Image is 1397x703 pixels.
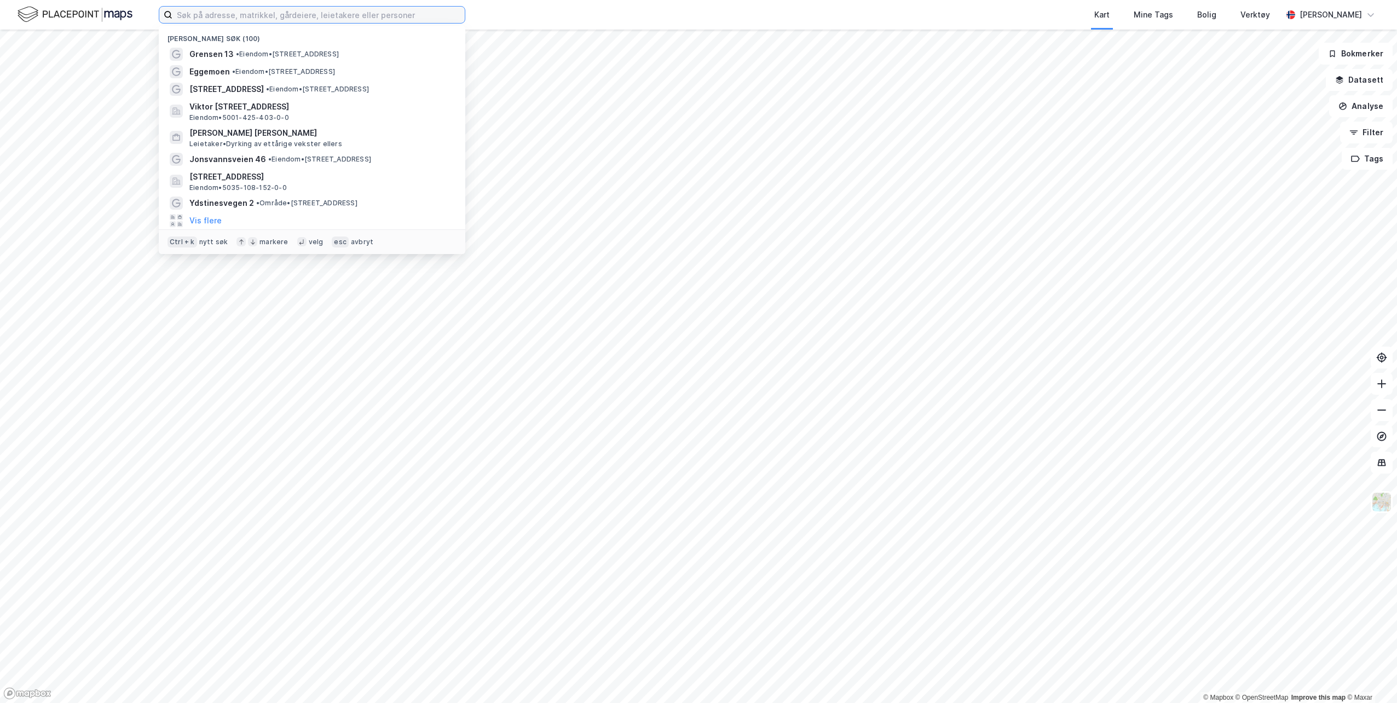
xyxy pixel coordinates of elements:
[1197,8,1216,21] div: Bolig
[189,126,452,140] span: [PERSON_NAME] [PERSON_NAME]
[236,50,239,58] span: •
[199,238,228,246] div: nytt søk
[189,113,289,122] span: Eiendom • 5001-425-403-0-0
[236,50,339,59] span: Eiendom • [STREET_ADDRESS]
[189,140,342,148] span: Leietaker • Dyrking av ettårige vekster ellers
[18,5,132,24] img: logo.f888ab2527a4732fd821a326f86c7f29.svg
[256,199,259,207] span: •
[189,83,264,96] span: [STREET_ADDRESS]
[1371,492,1392,512] img: Z
[189,183,287,192] span: Eiendom • 5035-108-152-0-0
[1236,694,1289,701] a: OpenStreetMap
[172,7,465,23] input: Søk på adresse, matrikkel, gårdeiere, leietakere eller personer
[1291,694,1346,701] a: Improve this map
[256,199,357,208] span: Område • [STREET_ADDRESS]
[1134,8,1173,21] div: Mine Tags
[1326,69,1393,91] button: Datasett
[189,197,254,210] span: Ydstinesvegen 2
[168,237,197,247] div: Ctrl + k
[232,67,235,76] span: •
[266,85,369,94] span: Eiendom • [STREET_ADDRESS]
[268,155,371,164] span: Eiendom • [STREET_ADDRESS]
[189,65,230,78] span: Eggemoen
[1340,122,1393,143] button: Filter
[1300,8,1362,21] div: [PERSON_NAME]
[1203,694,1233,701] a: Mapbox
[268,155,272,163] span: •
[1319,43,1393,65] button: Bokmerker
[189,153,266,166] span: Jonsvannsveien 46
[332,237,349,247] div: esc
[1094,8,1110,21] div: Kart
[1329,95,1393,117] button: Analyse
[3,687,51,700] a: Mapbox homepage
[189,48,234,61] span: Grensen 13
[1240,8,1270,21] div: Verktøy
[232,67,335,76] span: Eiendom • [STREET_ADDRESS]
[266,85,269,93] span: •
[189,100,452,113] span: Viktor [STREET_ADDRESS]
[309,238,324,246] div: velg
[189,170,452,183] span: [STREET_ADDRESS]
[259,238,288,246] div: markere
[189,214,222,227] button: Vis flere
[1342,650,1397,703] iframe: Chat Widget
[1342,148,1393,170] button: Tags
[351,238,373,246] div: avbryt
[159,26,465,45] div: [PERSON_NAME] søk (100)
